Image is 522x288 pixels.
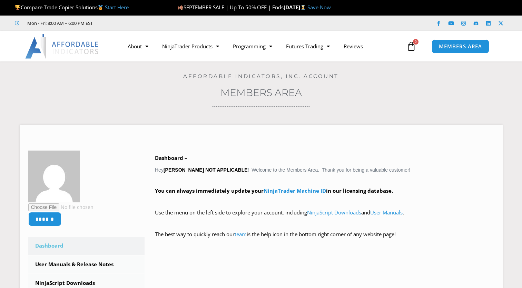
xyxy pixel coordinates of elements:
a: 0 [396,36,426,56]
img: ⌛ [301,5,306,10]
img: LogoAI | Affordable Indicators – NinjaTrader [25,34,99,59]
a: MEMBERS AREA [432,39,489,54]
a: About [121,38,155,54]
a: User Manuals & Release Notes [28,256,145,273]
div: Hey ! Welcome to the Members Area. Thank you for being a valuable customer! [155,153,494,249]
a: NinjaScript Downloads [307,209,361,216]
a: Save Now [307,4,331,11]
img: 51d22457a8b64a66f025a66d916f2db87febc9008863e9fba5e9919cfc965d5b [28,151,80,202]
span: 0 [413,39,418,45]
nav: Menu [121,38,405,54]
p: The best way to quickly reach our is the help icon in the bottom right corner of any website page! [155,230,494,249]
span: Compare Trade Copier Solutions [15,4,129,11]
img: 🍂 [178,5,183,10]
a: Start Here [105,4,129,11]
a: team [235,231,247,238]
span: SEPTEMBER SALE | Up To 50% OFF | Ends [177,4,283,11]
a: Futures Trading [279,38,337,54]
p: Use the menu on the left side to explore your account, including and . [155,208,494,227]
a: NinjaTrader Machine ID [264,187,326,194]
a: Reviews [337,38,370,54]
a: Dashboard [28,237,145,255]
span: Mon - Fri: 8:00 AM – 6:00 PM EST [26,19,93,27]
span: MEMBERS AREA [439,44,482,49]
a: Members Area [220,87,302,98]
iframe: Customer reviews powered by Trustpilot [102,20,206,27]
img: 🏆 [15,5,20,10]
b: Dashboard – [155,154,187,161]
strong: You can always immediately update your in our licensing database. [155,187,393,194]
a: Programming [226,38,279,54]
a: User Manuals [370,209,403,216]
strong: [PERSON_NAME] NOT APPLICABLE [164,167,248,173]
a: Affordable Indicators, Inc. Account [183,73,339,79]
img: 🥇 [98,5,103,10]
a: NinjaTrader Products [155,38,226,54]
strong: [DATE] [284,4,307,11]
